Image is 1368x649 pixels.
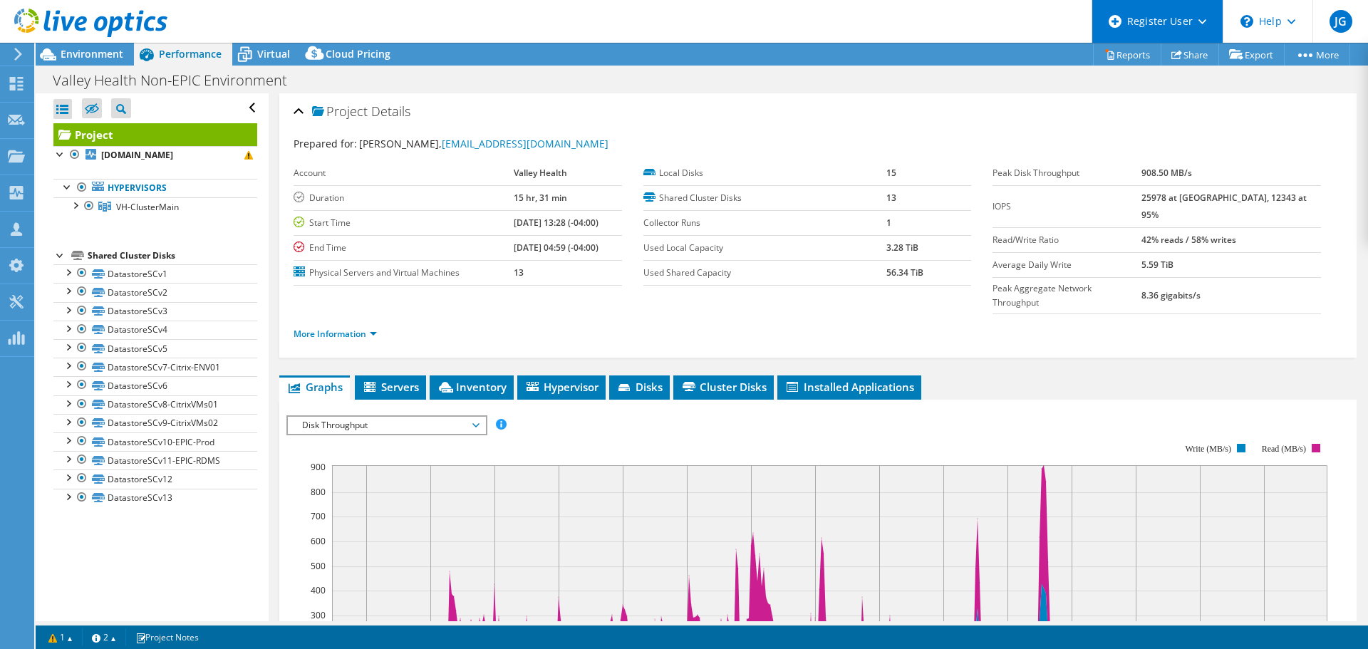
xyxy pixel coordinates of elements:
b: [DATE] 13:28 (-04:00) [514,217,598,229]
text: 800 [311,486,326,498]
a: More Information [294,328,377,340]
text: 900 [311,461,326,473]
svg: \n [1240,15,1253,28]
text: 700 [311,510,326,522]
label: Read/Write Ratio [993,233,1141,247]
a: 1 [38,628,83,646]
span: Disks [616,380,663,394]
label: End Time [294,241,514,255]
b: 13 [886,192,896,204]
div: Shared Cluster Disks [88,247,257,264]
span: Details [371,103,410,120]
label: Peak Disk Throughput [993,166,1141,180]
span: VH-ClusterMain [116,201,179,213]
a: 2 [82,628,126,646]
a: DatastoreSCv13 [53,489,257,507]
a: DatastoreSCv8-CitrixVMs01 [53,395,257,414]
label: Prepared for: [294,137,357,150]
label: Duration [294,191,514,205]
b: 15 hr, 31 min [514,192,567,204]
a: Project [53,123,257,146]
span: Environment [61,47,123,61]
text: Read (MB/s) [1262,444,1306,454]
a: DatastoreSCv6 [53,376,257,395]
text: 300 [311,609,326,621]
b: 8.36 gigabits/s [1141,289,1201,301]
a: DatastoreSCv4 [53,321,257,339]
a: Reports [1093,43,1161,66]
b: Valley Health [514,167,567,179]
label: Local Disks [643,166,886,180]
span: Disk Throughput [295,417,478,434]
span: Project [312,105,368,119]
a: [DOMAIN_NAME] [53,146,257,165]
label: Account [294,166,514,180]
text: 400 [311,584,326,596]
span: Performance [159,47,222,61]
a: Share [1161,43,1219,66]
b: [DATE] 04:59 (-04:00) [514,242,598,254]
b: [DOMAIN_NAME] [101,149,173,161]
a: More [1284,43,1350,66]
a: DatastoreSCv10-EPIC-Prod [53,432,257,451]
a: [EMAIL_ADDRESS][DOMAIN_NAME] [442,137,608,150]
a: DatastoreSCv11-EPIC-RDMS [53,451,257,469]
span: Cluster Disks [680,380,767,394]
b: 908.50 MB/s [1141,167,1192,179]
b: 15 [886,167,896,179]
span: Virtual [257,47,290,61]
a: Hypervisors [53,179,257,197]
a: DatastoreSCv9-CitrixVMs02 [53,414,257,432]
b: 5.59 TiB [1141,259,1173,271]
b: 1 [886,217,891,229]
label: Start Time [294,216,514,230]
label: Used Shared Capacity [643,266,886,280]
h1: Valley Health Non-EPIC Environment [46,73,309,88]
a: DatastoreSCv1 [53,264,257,283]
span: Hypervisor [524,380,598,394]
span: JG [1330,10,1352,33]
text: Write (MB/s) [1186,444,1232,454]
span: [PERSON_NAME], [359,137,608,150]
span: Servers [362,380,419,394]
span: Cloud Pricing [326,47,390,61]
text: 600 [311,535,326,547]
span: Installed Applications [784,380,914,394]
a: DatastoreSCv2 [53,283,257,301]
label: Peak Aggregate Network Throughput [993,281,1141,310]
a: DatastoreSCv5 [53,339,257,358]
label: Shared Cluster Disks [643,191,886,205]
a: Project Notes [125,628,209,646]
label: Collector Runs [643,216,886,230]
b: 3.28 TiB [886,242,918,254]
label: IOPS [993,199,1141,214]
b: 56.34 TiB [886,266,923,279]
label: Used Local Capacity [643,241,886,255]
a: DatastoreSCv3 [53,302,257,321]
span: Inventory [437,380,507,394]
label: Physical Servers and Virtual Machines [294,266,514,280]
b: 42% reads / 58% writes [1141,234,1236,246]
span: Graphs [286,380,343,394]
a: VH-ClusterMain [53,197,257,216]
text: 500 [311,560,326,572]
b: 25978 at [GEOGRAPHIC_DATA], 12343 at 95% [1141,192,1307,221]
a: DatastoreSCv12 [53,469,257,488]
a: DatastoreSCv7-Citrix-ENV01 [53,358,257,376]
label: Average Daily Write [993,258,1141,272]
a: Export [1218,43,1285,66]
b: 13 [514,266,524,279]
